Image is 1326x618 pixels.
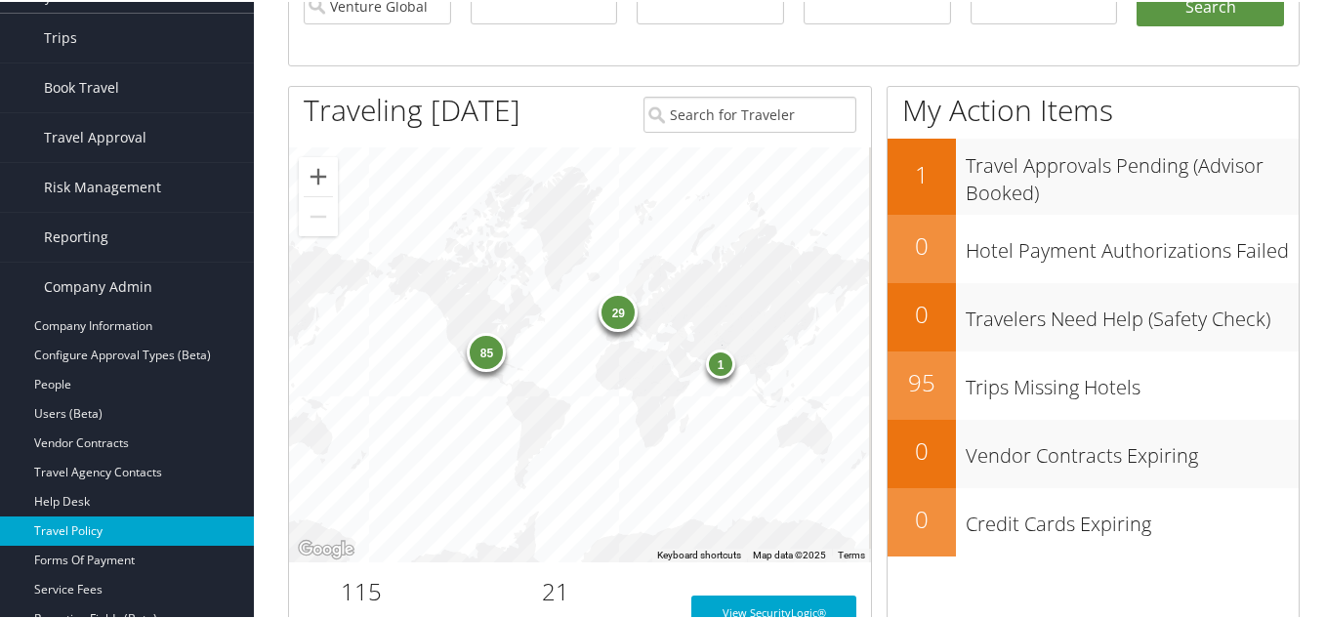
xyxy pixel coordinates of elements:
[966,499,1299,536] h3: Credit Cards Expiring
[294,535,358,560] img: Google
[44,261,152,309] span: Company Admin
[643,95,856,131] input: Search for Traveler
[888,433,956,466] h2: 0
[449,573,662,606] h2: 21
[966,431,1299,468] h3: Vendor Contracts Expiring
[888,350,1299,418] a: 95Trips Missing Hotels
[888,296,956,329] h2: 0
[599,291,638,330] div: 29
[888,486,1299,555] a: 0Credit Cards Expiring
[44,161,161,210] span: Risk Management
[888,281,1299,350] a: 0Travelers Need Help (Safety Check)
[888,156,956,189] h2: 1
[753,548,826,558] span: Map data ©2025
[888,364,956,397] h2: 95
[966,294,1299,331] h3: Travelers Need Help (Safety Check)
[467,331,506,370] div: 85
[706,348,735,377] div: 1
[299,195,338,234] button: Zoom out
[888,137,1299,212] a: 1Travel Approvals Pending (Advisor Booked)
[888,88,1299,129] h1: My Action Items
[888,227,956,261] h2: 0
[966,141,1299,205] h3: Travel Approvals Pending (Advisor Booked)
[888,418,1299,486] a: 0Vendor Contracts Expiring
[966,226,1299,263] h3: Hotel Payment Authorizations Failed
[294,535,358,560] a: Open this area in Google Maps (opens a new window)
[888,501,956,534] h2: 0
[304,573,420,606] h2: 115
[966,362,1299,399] h3: Trips Missing Hotels
[44,62,119,110] span: Book Travel
[44,12,77,61] span: Trips
[44,111,146,160] span: Travel Approval
[299,155,338,194] button: Zoom in
[657,547,741,560] button: Keyboard shortcuts
[44,211,108,260] span: Reporting
[838,548,865,558] a: Terms (opens in new tab)
[304,88,520,129] h1: Traveling [DATE]
[888,213,1299,281] a: 0Hotel Payment Authorizations Failed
